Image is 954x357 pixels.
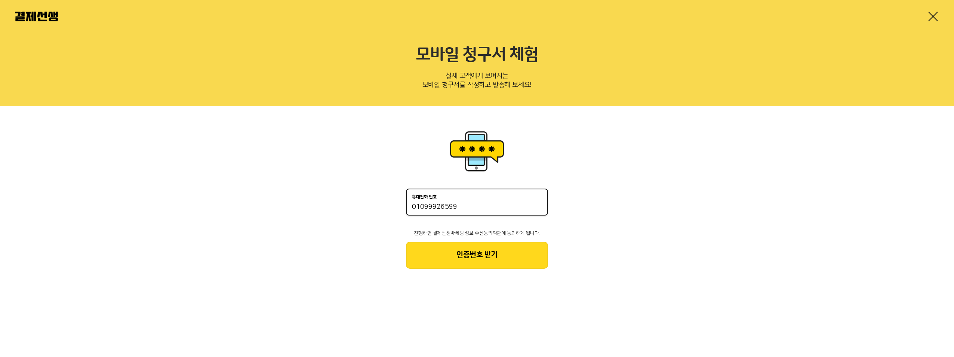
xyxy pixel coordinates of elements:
[447,129,507,174] img: 휴대폰인증 이미지
[406,231,548,236] p: 진행하면 결제선생 약관에 동의하게 됩니다.
[406,242,548,269] button: 인증번호 받기
[15,70,939,94] p: 실제 고객에게 보여지는 모바일 청구서를 작성하고 발송해 보세요!
[450,231,492,236] span: 마케팅 정보 수신동의
[412,203,542,212] input: 휴대전화 번호
[15,12,58,21] img: 결제선생
[412,195,437,200] p: 휴대전화 번호
[15,45,939,65] h2: 모바일 청구서 체험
